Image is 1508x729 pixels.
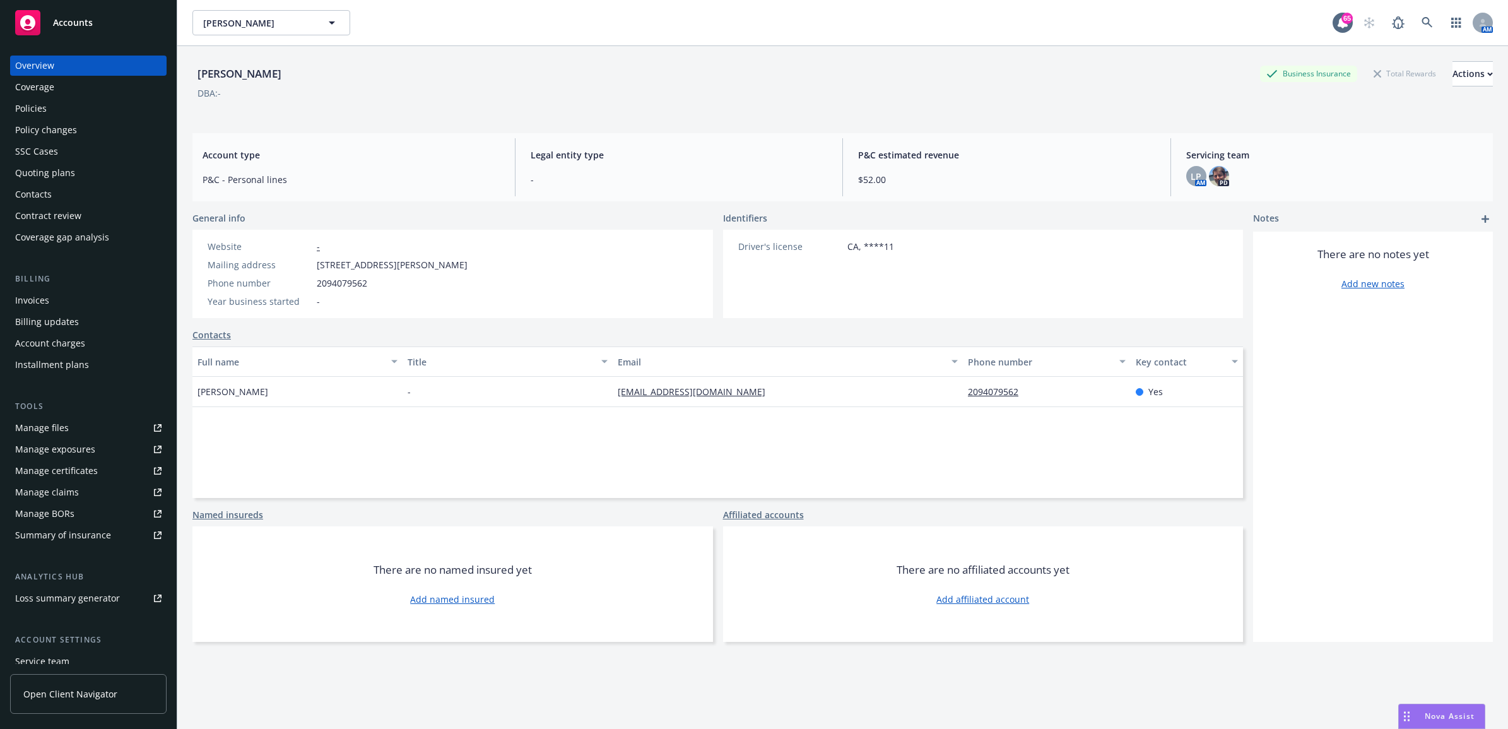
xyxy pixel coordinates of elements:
[10,184,167,204] a: Contacts
[10,273,167,285] div: Billing
[10,504,167,524] a: Manage BORs
[10,588,167,608] a: Loss summary generator
[1452,61,1493,86] button: Actions
[618,386,775,398] a: [EMAIL_ADDRESS][DOMAIN_NAME]
[197,86,221,100] div: DBA: -
[15,333,85,353] div: Account charges
[1317,247,1429,262] span: There are no notes yet
[1357,10,1382,35] a: Start snowing
[15,418,69,438] div: Manage files
[936,593,1029,606] a: Add affiliated account
[15,98,47,119] div: Policies
[10,355,167,375] a: Installment plans
[10,56,167,76] a: Overview
[10,163,167,183] a: Quoting plans
[408,385,411,398] span: -
[10,98,167,119] a: Policies
[1260,66,1357,81] div: Business Insurance
[208,240,312,253] div: Website
[1425,711,1475,721] span: Nova Assist
[1136,355,1224,369] div: Key contact
[531,148,828,162] span: Legal entity type
[10,206,167,226] a: Contract review
[15,227,109,247] div: Coverage gap analysis
[15,651,69,672] div: Service team
[1209,166,1229,186] img: photo
[1444,10,1469,35] a: Switch app
[1452,62,1493,86] div: Actions
[15,525,111,545] div: Summary of insurance
[203,16,312,30] span: [PERSON_NAME]
[403,347,613,377] button: Title
[203,173,500,186] span: P&C - Personal lines
[858,173,1155,186] span: $52.00
[1399,704,1415,728] div: Drag to move
[203,148,500,162] span: Account type
[192,508,263,521] a: Named insureds
[10,634,167,646] div: Account settings
[10,461,167,481] a: Manage certificates
[1191,170,1201,183] span: LP
[963,347,1131,377] button: Phone number
[10,141,167,162] a: SSC Cases
[15,184,52,204] div: Contacts
[1415,10,1440,35] a: Search
[1341,13,1353,24] div: 65
[897,562,1069,578] span: There are no affiliated accounts yet
[10,77,167,97] a: Coverage
[15,355,89,375] div: Installment plans
[192,347,403,377] button: Full name
[15,290,49,311] div: Invoices
[192,66,286,82] div: [PERSON_NAME]
[317,295,320,308] span: -
[1386,10,1411,35] a: Report a Bug
[53,18,93,28] span: Accounts
[613,347,963,377] button: Email
[15,206,81,226] div: Contract review
[208,276,312,290] div: Phone number
[23,687,117,701] span: Open Client Navigator
[10,418,167,438] a: Manage files
[15,482,79,502] div: Manage claims
[15,439,95,459] div: Manage exposures
[15,312,79,332] div: Billing updates
[10,482,167,502] a: Manage claims
[1398,704,1485,729] button: Nova Assist
[10,525,167,545] a: Summary of insurance
[317,240,320,252] a: -
[10,120,167,140] a: Policy changes
[1131,347,1243,377] button: Key contact
[10,439,167,459] a: Manage exposures
[10,651,167,672] a: Service team
[531,173,828,186] span: -
[10,227,167,247] a: Coverage gap analysis
[15,120,77,140] div: Policy changes
[192,10,350,35] button: [PERSON_NAME]
[10,312,167,332] a: Billing updates
[408,355,594,369] div: Title
[968,355,1112,369] div: Phone number
[15,163,75,183] div: Quoting plans
[197,385,268,398] span: [PERSON_NAME]
[968,386,1028,398] a: 2094079562
[738,240,842,253] div: Driver's license
[15,77,54,97] div: Coverage
[1253,211,1279,227] span: Notes
[10,290,167,311] a: Invoices
[410,593,495,606] a: Add named insured
[10,333,167,353] a: Account charges
[858,148,1155,162] span: P&C estimated revenue
[10,571,167,583] div: Analytics hub
[317,258,468,271] span: [STREET_ADDRESS][PERSON_NAME]
[1341,277,1405,290] a: Add new notes
[15,504,74,524] div: Manage BORs
[10,5,167,40] a: Accounts
[1367,66,1442,81] div: Total Rewards
[618,355,944,369] div: Email
[208,295,312,308] div: Year business started
[15,56,54,76] div: Overview
[15,461,98,481] div: Manage certificates
[1478,211,1493,227] a: add
[197,355,384,369] div: Full name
